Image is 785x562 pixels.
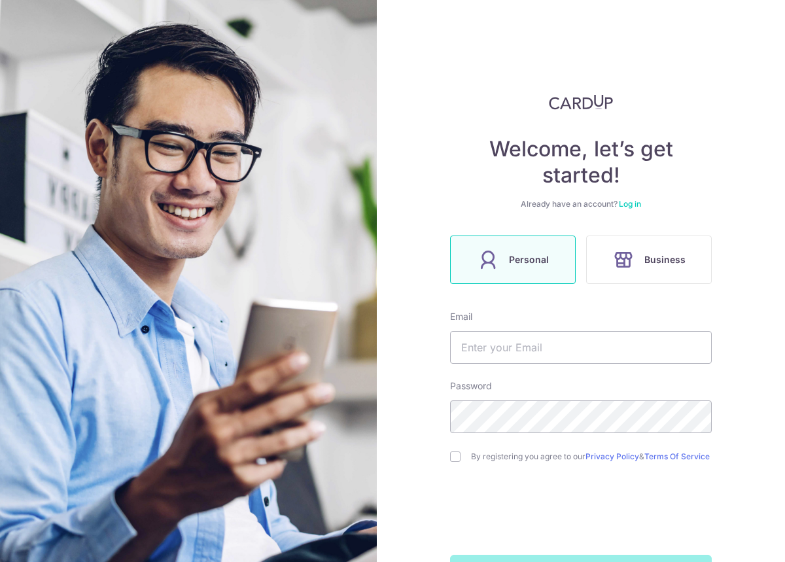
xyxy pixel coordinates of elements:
[450,136,712,188] h4: Welcome, let’s get started!
[450,379,492,393] label: Password
[549,94,613,110] img: CardUp Logo
[644,252,686,268] span: Business
[585,451,639,461] a: Privacy Policy
[445,236,581,284] a: Personal
[619,199,641,209] a: Log in
[581,236,717,284] a: Business
[450,310,472,323] label: Email
[644,451,710,461] a: Terms Of Service
[509,252,549,268] span: Personal
[450,331,712,364] input: Enter your Email
[471,451,712,462] label: By registering you agree to our &
[450,199,712,209] div: Already have an account?
[481,488,680,539] iframe: reCAPTCHA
